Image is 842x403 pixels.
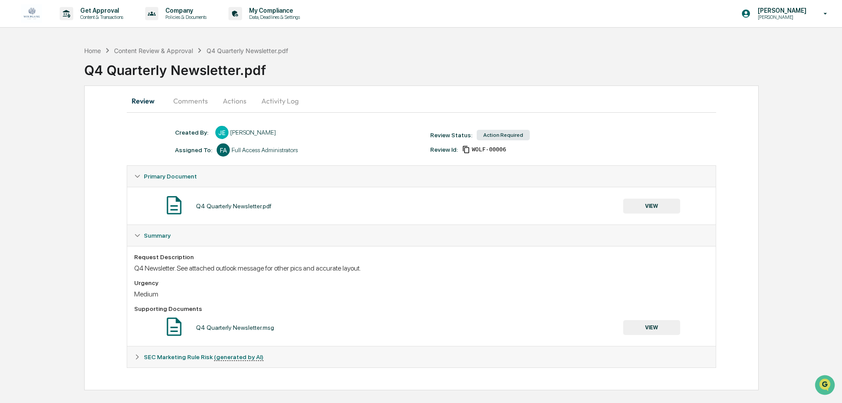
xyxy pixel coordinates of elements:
[21,4,42,23] img: logo
[623,320,680,335] button: VIEW
[127,90,166,111] button: Review
[214,353,264,361] u: (generated by AI)
[230,129,276,136] div: [PERSON_NAME]
[472,146,506,153] span: 531d4d6a-3cba-412c-a5d8-1faad72b14ff
[134,253,709,260] div: Request Description
[144,232,171,239] span: Summary
[18,120,25,127] img: 1746055101610-c473b297-6a78-478c-a979-82029cc54cd1
[430,146,458,153] div: Review Id:
[242,7,304,14] p: My Compliance
[814,374,838,398] iframe: Open customer support
[60,152,112,168] a: 🗄️Attestations
[5,169,59,185] a: 🔎Data Lookup
[134,279,709,286] div: Urgency
[196,203,271,210] div: Q4 Quarterly Newsletter.pdf
[144,353,264,360] span: SEC Marketing Rule Risk
[84,47,101,54] div: Home
[215,126,228,139] div: JE
[127,246,716,346] div: Summary
[84,55,842,78] div: Q4 Quarterly Newsletter.pdf
[5,152,60,168] a: 🖐️Preclearance
[158,14,211,20] p: Policies & Documents
[18,172,55,181] span: Data Lookup
[39,76,121,83] div: We're available if you need us!
[217,143,230,157] div: FA
[166,90,215,111] button: Comments
[254,90,306,111] button: Activity Log
[87,194,106,200] span: Pylon
[430,132,472,139] div: Review Status:
[623,199,680,214] button: VIEW
[134,290,709,298] div: Medium
[114,47,193,54] div: Content Review & Approval
[27,119,71,126] span: [PERSON_NAME]
[78,119,96,126] span: [DATE]
[134,305,709,312] div: Supporting Documents
[163,316,185,338] img: Document Icon
[136,96,160,106] button: See all
[149,70,160,80] button: Start new chat
[158,7,211,14] p: Company
[39,67,144,76] div: Start new chat
[73,14,128,20] p: Content & Transactions
[18,67,34,83] img: 8933085812038_c878075ebb4cc5468115_72.jpg
[751,14,811,20] p: [PERSON_NAME]
[477,130,530,140] div: Action Required
[134,264,709,272] div: Q4 Newsletter. See attached outlook message for other pics and accurate layout.
[215,90,254,111] button: Actions
[127,166,716,187] div: Primary Document
[196,324,274,331] div: Q4 Quarterly Newsletter.msg
[175,129,211,136] div: Created By: ‎ ‎
[207,47,288,54] div: Q4 Quarterly Newsletter.pdf
[64,157,71,164] div: 🗄️
[73,119,76,126] span: •
[72,156,109,164] span: Attestations
[73,7,128,14] p: Get Approval
[9,173,16,180] div: 🔎
[751,7,811,14] p: [PERSON_NAME]
[62,193,106,200] a: Powered byPylon
[175,146,212,153] div: Assigned To:
[9,67,25,83] img: 1746055101610-c473b297-6a78-478c-a979-82029cc54cd1
[9,18,160,32] p: How can we help?
[18,156,57,164] span: Preclearance
[242,14,304,20] p: Data, Deadlines & Settings
[127,346,716,367] div: SEC Marketing Rule Risk (generated by AI)
[127,225,716,246] div: Summary
[9,97,59,104] div: Past conversations
[163,194,185,216] img: Document Icon
[127,90,716,111] div: secondary tabs example
[9,157,16,164] div: 🖐️
[232,146,298,153] div: Full Access Administrators
[9,111,23,125] img: Jack Rasmussen
[144,173,197,180] span: Primary Document
[127,187,716,225] div: Primary Document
